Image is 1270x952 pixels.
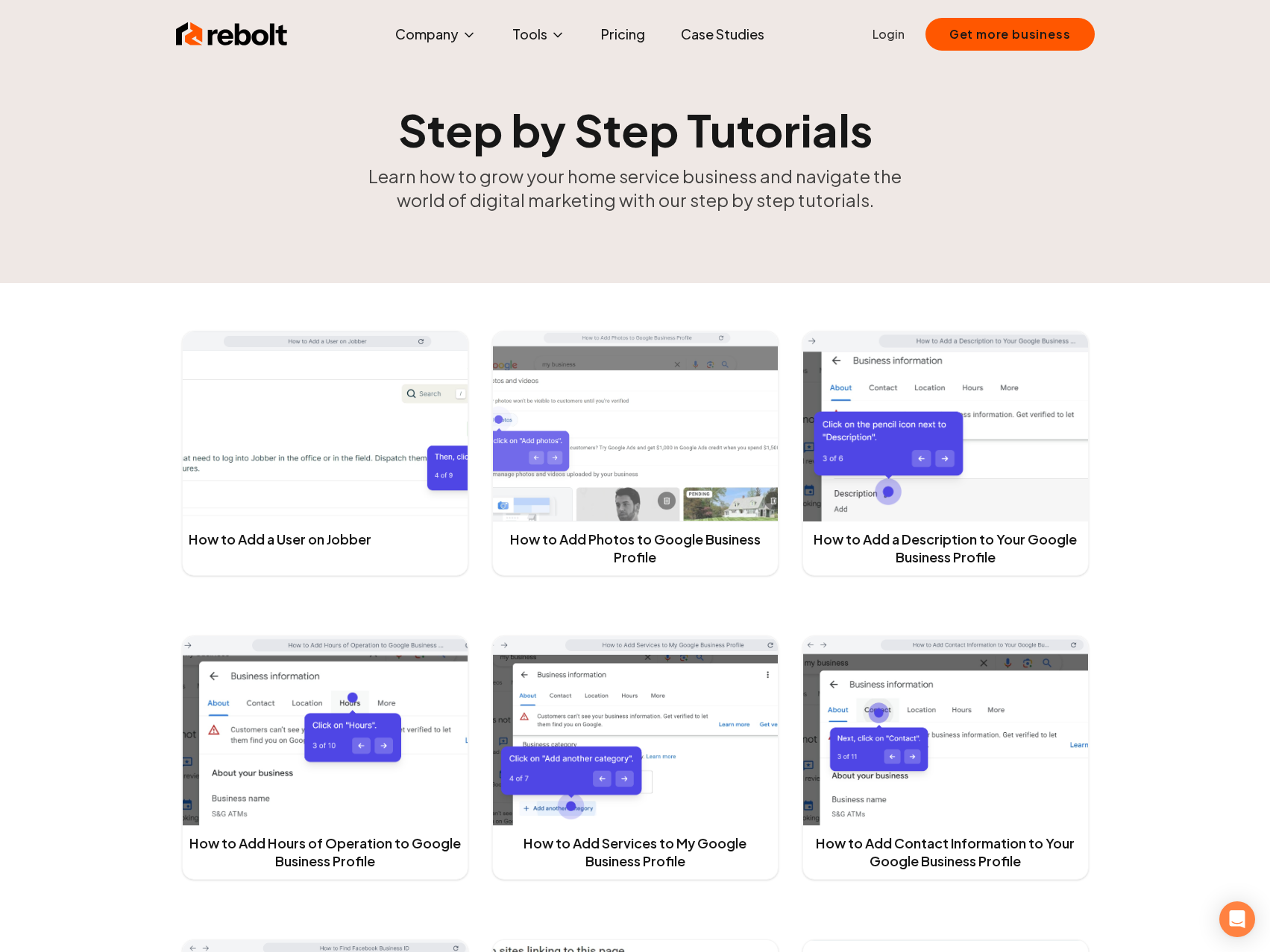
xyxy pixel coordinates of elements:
[499,530,772,566] a: How to Add Photos to Google Business Profile
[499,834,772,870] a: How to Add Services to My Google Business Profile
[349,164,922,212] p: Learn how to grow your home service business and navigate the world of digital marketing with our...
[349,107,922,152] h1: Step by Step Tutorials
[183,636,468,826] img: tutorial cover image
[925,18,1095,51] button: Get more business
[189,530,371,548] a: How to Add a User on Jobber
[493,636,778,826] img: tutorial cover image
[803,331,1088,521] img: tutorial cover image
[383,19,488,49] button: Company
[809,530,1082,566] a: How to Add a Description to Your Google Business Profile
[189,834,462,870] a: How to Add Hours of Operation to Google Business Profile
[176,19,288,49] img: Rebolt Logo
[493,331,778,521] img: tutorial cover image
[1219,901,1255,937] div: Open Intercom Messenger
[500,19,577,49] button: Tools
[803,636,1088,826] img: tutorial cover image
[589,19,657,49] a: Pricing
[183,331,468,521] img: tutorial cover image
[669,19,776,49] a: Case Studies
[809,834,1082,870] a: How to Add Contact Information to Your Google Business Profile
[873,25,905,43] a: Login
